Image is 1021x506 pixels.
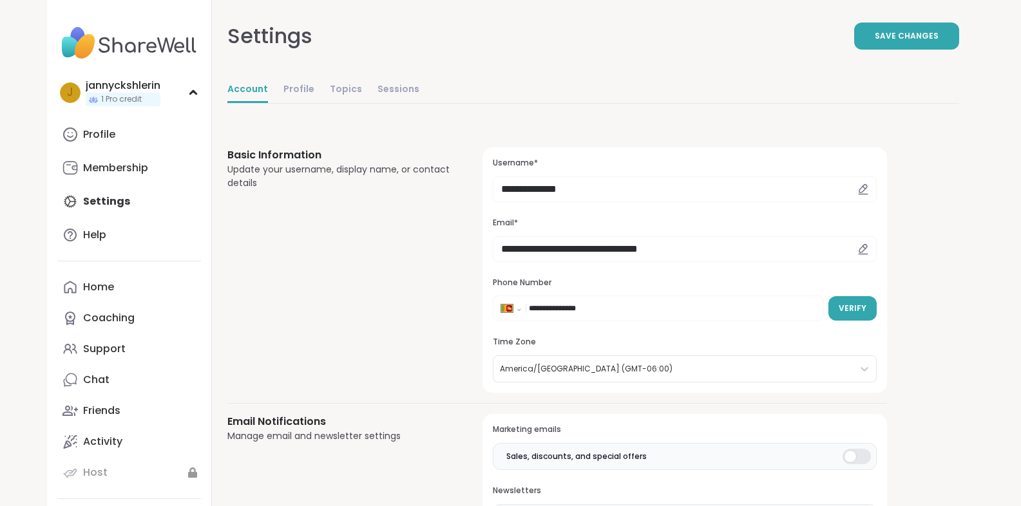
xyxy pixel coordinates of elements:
[83,373,110,387] div: Chat
[493,218,876,229] h3: Email*
[227,147,452,163] h3: Basic Information
[57,119,201,150] a: Profile
[57,21,201,66] img: ShareWell Nav Logo
[57,272,201,303] a: Home
[83,280,114,294] div: Home
[57,220,201,250] a: Help
[493,337,876,348] h3: Time Zone
[57,457,201,488] a: Host
[57,303,201,333] a: Coaching
[377,77,419,103] a: Sessions
[493,158,876,169] h3: Username*
[57,395,201,426] a: Friends
[83,311,135,325] div: Coaching
[83,161,148,175] div: Membership
[330,77,362,103] a: Topics
[227,163,452,190] div: Update your username, display name, or contact details
[83,127,115,142] div: Profile
[227,77,268,103] a: Account
[493,485,876,496] h3: Newsletters
[854,23,959,50] button: Save Changes
[493,424,876,435] h3: Marketing emails
[86,79,160,93] div: jannyckshlerin
[57,333,201,364] a: Support
[83,404,120,418] div: Friends
[227,429,452,443] div: Manage email and newsletter settings
[875,30,939,42] span: Save Changes
[839,303,866,314] span: Verify
[57,426,201,457] a: Activity
[57,153,201,183] a: Membership
[83,342,126,356] div: Support
[283,77,314,103] a: Profile
[493,277,876,288] h3: Phone Number
[506,451,647,462] span: Sales, discounts, and special offers
[101,94,142,105] span: 1 Pro credit
[67,84,73,101] span: j
[57,364,201,395] a: Chat
[83,435,122,449] div: Activity
[83,228,106,242] div: Help
[227,414,452,429] h3: Email Notifications
[828,296,877,321] button: Verify
[83,465,108,480] div: Host
[227,21,312,52] div: Settings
